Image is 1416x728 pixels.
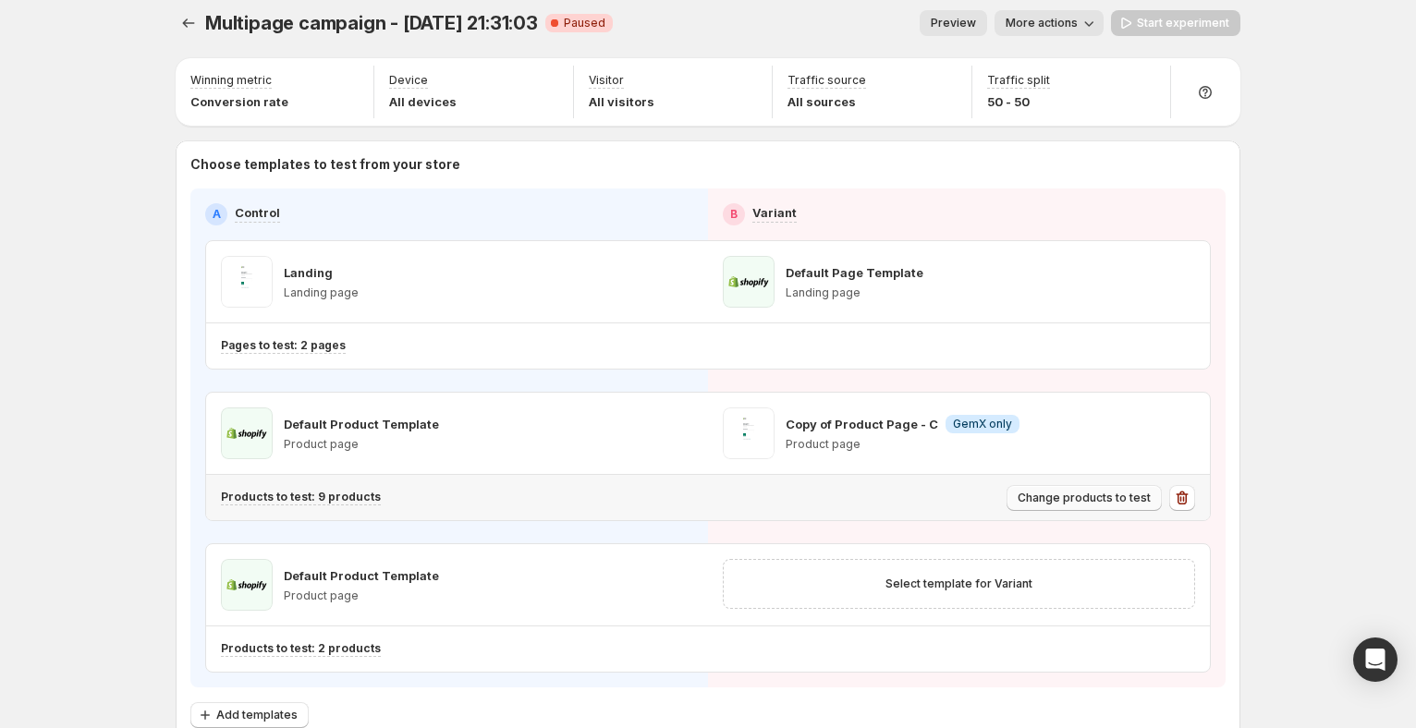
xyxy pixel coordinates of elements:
[589,73,624,88] p: Visitor
[176,10,201,36] button: Experiments
[752,203,797,222] p: Variant
[221,490,381,504] p: Products to test: 9 products
[221,407,273,459] img: Default Product Template
[1353,637,1398,682] div: Open Intercom Messenger
[190,702,309,728] button: Add templates
[284,437,439,452] p: Product page
[190,155,1226,174] p: Choose templates to test from your store
[920,10,987,36] button: Preview
[190,92,288,111] p: Conversion rate
[284,263,333,282] p: Landing
[786,263,923,282] p: Default Page Template
[874,571,1044,597] button: Select template for Variant
[216,708,298,722] span: Add templates
[221,641,381,656] p: Products to test: 2 products
[190,73,272,88] p: Winning metric
[284,566,439,585] p: Default Product Template
[987,92,1050,111] p: 50 - 50
[221,256,273,308] img: Landing
[389,92,457,111] p: All devices
[730,207,738,222] h2: B
[787,92,866,111] p: All sources
[235,203,280,222] p: Control
[723,407,775,459] img: Copy of Product Page - C
[1018,491,1151,505] span: Change products to test
[953,417,1012,431] span: GemX only
[786,437,1019,452] p: Product page
[1006,16,1078,30] span: More actions
[564,16,605,30] span: Paused
[284,415,439,433] p: Default Product Template
[987,73,1050,88] p: Traffic split
[786,415,938,433] p: Copy of Product Page - C
[284,588,439,603] p: Product page
[787,73,866,88] p: Traffic source
[589,92,654,111] p: All visitors
[213,207,221,222] h2: A
[221,559,273,611] img: Default Product Template
[284,285,359,300] p: Landing page
[995,10,1104,36] button: More actions
[931,16,976,30] span: Preview
[1007,485,1162,511] button: Change products to test
[205,12,538,34] span: Multipage campaign - [DATE] 21:31:03
[885,576,1032,591] span: Select template for Variant
[723,256,775,308] img: Default Page Template
[389,73,428,88] p: Device
[221,338,346,353] p: Pages to test: 2 pages
[786,285,923,300] p: Landing page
